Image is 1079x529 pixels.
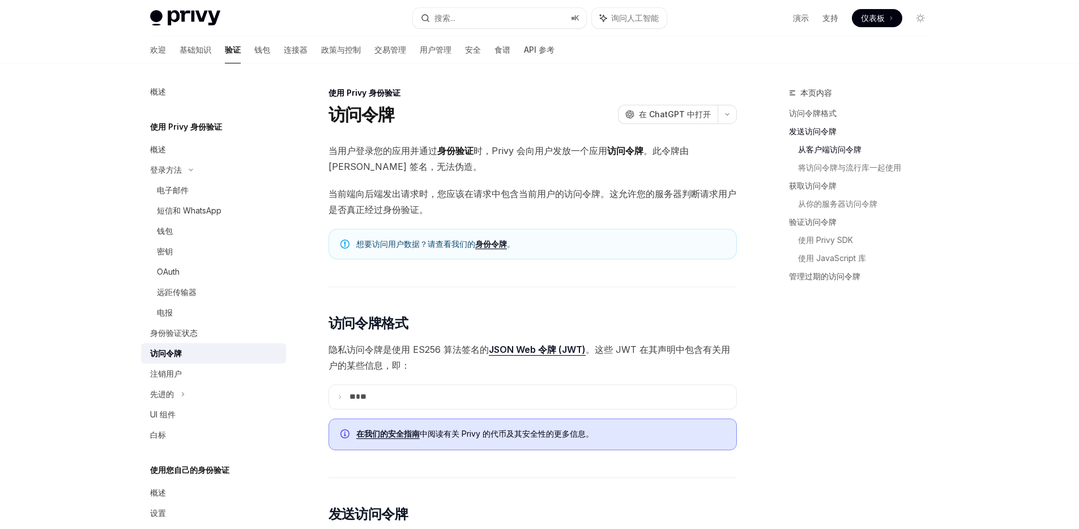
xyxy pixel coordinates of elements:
[489,344,586,355] font: JSON Web 令牌 (JWT)
[141,323,286,343] a: 身份验证状态
[157,308,173,317] font: 电报
[157,246,173,256] font: 密钥
[611,13,659,23] font: 询问人工智能
[321,36,361,63] a: 政策与控制
[789,122,939,140] a: 发送访问令牌
[798,195,939,213] a: 从你的服务器访问令牌
[800,88,832,97] font: 本页内容
[150,508,166,518] font: 设置
[592,8,667,28] button: 询问人工智能
[465,45,481,54] font: 安全
[798,199,877,208] font: 从你的服务器访问令牌
[434,13,455,23] font: 搜索...
[329,188,736,215] font: 当前端向后端发出请求时，您应该在请求中包含当前用户的访问令牌。这允许您的服务器判断请求用户是否真正经过身份验证。
[321,45,361,54] font: 政策与控制
[413,8,586,28] button: 搜索...⌘K
[524,36,555,63] a: API 参考
[420,429,586,438] font: 中阅读有关 Privy 的代币及其安全性的更多信息
[150,45,166,54] font: 欢迎
[150,144,166,154] font: 概述
[150,10,220,26] img: 灯光标志
[141,200,286,221] a: 短信和 WhatsApp
[356,429,420,438] font: 在我们的安全指南
[157,185,189,195] font: 电子邮件
[798,249,939,267] a: 使用 JavaScript 库
[356,429,420,439] a: 在我们的安全指南
[141,483,286,503] a: 概述
[420,45,451,54] font: 用户管理
[798,231,939,249] a: 使用 Privy SDK
[507,239,515,249] font: 。
[607,145,643,156] font: 访问令牌
[374,45,406,54] font: 交易管理
[798,235,853,245] font: 使用 Privy SDK
[618,105,718,124] button: 在 ChatGPT 中打开
[524,45,555,54] font: API 参考
[150,465,229,475] font: 使用您自己的身份验证
[494,45,510,54] font: 食谱
[639,109,711,119] font: 在 ChatGPT 中打开
[489,344,586,356] a: JSON Web 令牌 (JWT)
[150,369,182,378] font: 注销用户
[141,282,286,302] a: 远距传输器
[141,241,286,262] a: 密钥
[141,262,286,282] a: OAuth
[789,181,837,190] font: 获取访问令牌
[861,13,885,23] font: 仪表板
[494,36,510,63] a: 食谱
[793,12,809,24] a: 演示
[789,177,939,195] a: 获取访问令牌
[141,180,286,200] a: 电子邮件
[225,45,241,54] font: 验证
[789,217,837,227] font: 验证访问令牌
[150,122,222,131] font: 使用 Privy 身份验证
[150,165,182,174] font: 登录方法
[798,253,866,263] font: 使用 JavaScript 库
[141,221,286,241] a: 钱包
[150,36,166,63] a: 欢迎
[150,328,198,338] font: 身份验证状态
[141,302,286,323] a: 电报
[789,126,837,136] font: 发送访问令牌
[157,287,197,297] font: 远距传输器
[329,145,437,156] font: 当用户登录您的应用并通过
[157,226,173,236] font: 钱包
[150,348,182,358] font: 访问令牌
[789,271,860,281] font: 管理过期的访问令牌
[329,104,395,125] font: 访问令牌
[141,404,286,425] a: UI 组件
[150,389,174,399] font: 先进的
[329,506,408,522] font: 发送访问令牌
[329,344,489,355] font: 隐私访问令牌是使用 ES256 算法签名的
[329,315,408,331] font: 访问令牌格式
[180,45,211,54] font: 基础知识
[157,206,221,215] font: 短信和 WhatsApp
[329,88,400,97] font: 使用 Privy 身份验证
[789,213,939,231] a: 验证访问令牌
[284,45,308,54] font: 连接器
[798,163,901,172] font: 将访问令牌与流行库一起使用
[798,140,939,159] a: 从客户端访问令牌
[141,503,286,523] a: 设置
[571,14,574,22] font: ⌘
[141,364,286,384] a: 注销用户
[356,239,475,249] font: 想要访问用户数据？请查看我们的
[141,82,286,102] a: 概述
[150,87,166,96] font: 概述
[254,45,270,54] font: 钱包
[789,108,837,118] font: 访问令牌格式
[150,409,176,419] font: UI 组件
[789,104,939,122] a: 访问令牌格式
[465,36,481,63] a: 安全
[789,267,939,285] a: 管理过期的访问令牌
[420,36,451,63] a: 用户管理
[225,36,241,63] a: 验证
[475,239,507,249] a: 身份令牌
[340,429,352,441] svg: 信息
[437,145,474,156] font: 身份验证
[822,12,838,24] a: 支持
[374,36,406,63] a: 交易管理
[586,429,594,438] font: 。
[284,36,308,63] a: 连接器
